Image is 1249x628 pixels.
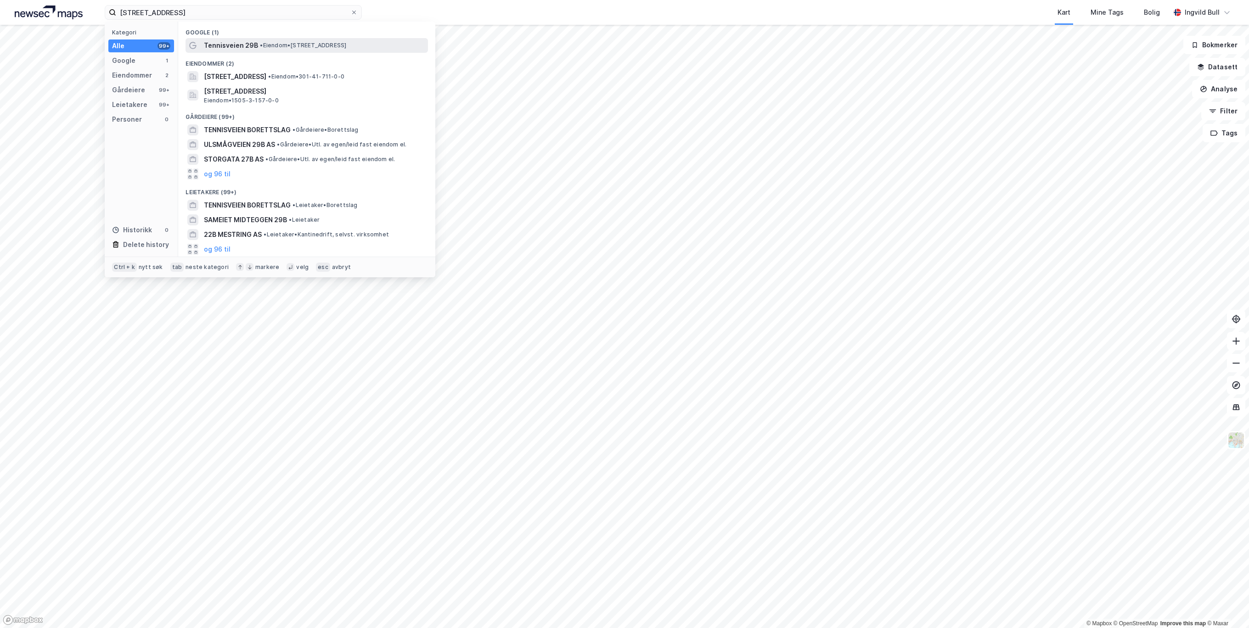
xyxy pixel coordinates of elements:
[293,126,358,134] span: Gårdeiere • Borettslag
[186,264,229,271] div: neste kategori
[163,57,170,64] div: 1
[15,6,83,19] img: logo.a4113a55bc3d86da70a041830d287a7e.svg
[268,73,344,80] span: Eiendom • 301-41-711-0-0
[123,239,169,250] div: Delete history
[116,6,350,19] input: Søk på adresse, matrikkel, gårdeiere, leietakere eller personer
[204,200,291,211] span: TENNISVEIEN BORETTSLAG
[316,263,330,272] div: esc
[277,141,280,148] span: •
[332,264,351,271] div: avbryt
[112,114,142,125] div: Personer
[112,99,147,110] div: Leietakere
[260,42,263,49] span: •
[163,226,170,234] div: 0
[1201,102,1245,120] button: Filter
[178,53,435,69] div: Eiendommer (2)
[264,231,266,238] span: •
[170,263,184,272] div: tab
[293,202,357,209] span: Leietaker • Borettslag
[1203,584,1249,628] iframe: Chat Widget
[204,97,278,104] span: Eiendom • 1505-3-157-0-0
[112,224,152,235] div: Historikk
[158,42,170,50] div: 99+
[112,55,135,66] div: Google
[3,615,43,625] a: Mapbox homepage
[204,154,264,165] span: STORGATA 27B AS
[296,264,309,271] div: velg
[204,168,231,179] button: og 96 til
[158,101,170,108] div: 99+
[1183,36,1245,54] button: Bokmerker
[1058,7,1070,18] div: Kart
[255,264,279,271] div: markere
[1189,58,1245,76] button: Datasett
[264,231,389,238] span: Leietaker • Kantinedrift, selvst. virksomhet
[158,86,170,94] div: 99+
[204,139,275,150] span: ULSMÅGVEIEN 29B AS
[112,40,124,51] div: Alle
[260,42,346,49] span: Eiendom • [STREET_ADDRESS]
[1144,7,1160,18] div: Bolig
[112,263,137,272] div: Ctrl + k
[293,126,295,133] span: •
[204,229,262,240] span: 22B MESTRING AS
[204,86,424,97] span: [STREET_ADDRESS]
[1227,432,1245,449] img: Z
[178,181,435,198] div: Leietakere (99+)
[204,244,231,255] button: og 96 til
[268,73,271,80] span: •
[289,216,320,224] span: Leietaker
[178,22,435,38] div: Google (1)
[1086,620,1112,627] a: Mapbox
[289,216,292,223] span: •
[277,141,406,148] span: Gårdeiere • Utl. av egen/leid fast eiendom el.
[178,106,435,123] div: Gårdeiere (99+)
[112,29,174,36] div: Kategori
[204,40,258,51] span: Tennisveien 29B
[1185,7,1220,18] div: Ingvild Bull
[163,116,170,123] div: 0
[293,202,295,208] span: •
[163,72,170,79] div: 2
[112,84,145,95] div: Gårdeiere
[1192,80,1245,98] button: Analyse
[1203,584,1249,628] div: Kontrollprogram for chat
[1203,124,1245,142] button: Tags
[265,156,268,163] span: •
[204,71,266,82] span: [STREET_ADDRESS]
[265,156,395,163] span: Gårdeiere • Utl. av egen/leid fast eiendom el.
[112,70,152,81] div: Eiendommer
[204,124,291,135] span: TENNISVEIEN BORETTSLAG
[1114,620,1158,627] a: OpenStreetMap
[204,214,287,225] span: SAMEIET MIDTEGGEN 29B
[1160,620,1206,627] a: Improve this map
[139,264,163,271] div: nytt søk
[1091,7,1124,18] div: Mine Tags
